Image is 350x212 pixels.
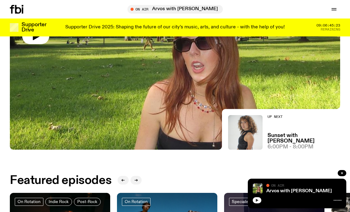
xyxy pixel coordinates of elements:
h3: Supporter Drive [22,22,46,33]
span: Post-Rock [77,199,97,204]
a: Specialist [229,198,253,206]
span: On Air [271,183,284,187]
span: Remaining [321,28,340,31]
span: 6:00pm - 8:00pm [268,144,313,150]
span: Specialist [232,199,250,204]
a: Arvos with [PERSON_NAME] [266,189,332,193]
a: Indie Rock [45,198,72,206]
button: On AirArvos with [PERSON_NAME] [127,5,223,14]
img: Tangela looks past her left shoulder into the camera with an inquisitive look. She is wearing a s... [228,115,263,150]
span: On Rotation [18,199,41,204]
span: 09:06:45:23 [316,24,340,27]
a: Sunset with [PERSON_NAME] [268,133,340,143]
a: Post-Rock [74,198,101,206]
p: Supporter Drive 2025: Shaping the future of our city’s music, arts, and culture - with the help o... [65,25,285,30]
h2: Up Next [268,115,340,118]
span: Indie Rock [49,199,69,204]
h2: Featured episodes [10,175,111,186]
span: On Rotation [125,199,148,204]
img: Lizzie Bowles is sitting in a bright green field of grass, with dark sunglasses and a black top. ... [253,184,263,193]
a: On Rotation [122,198,151,206]
a: On Rotation [15,198,43,206]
